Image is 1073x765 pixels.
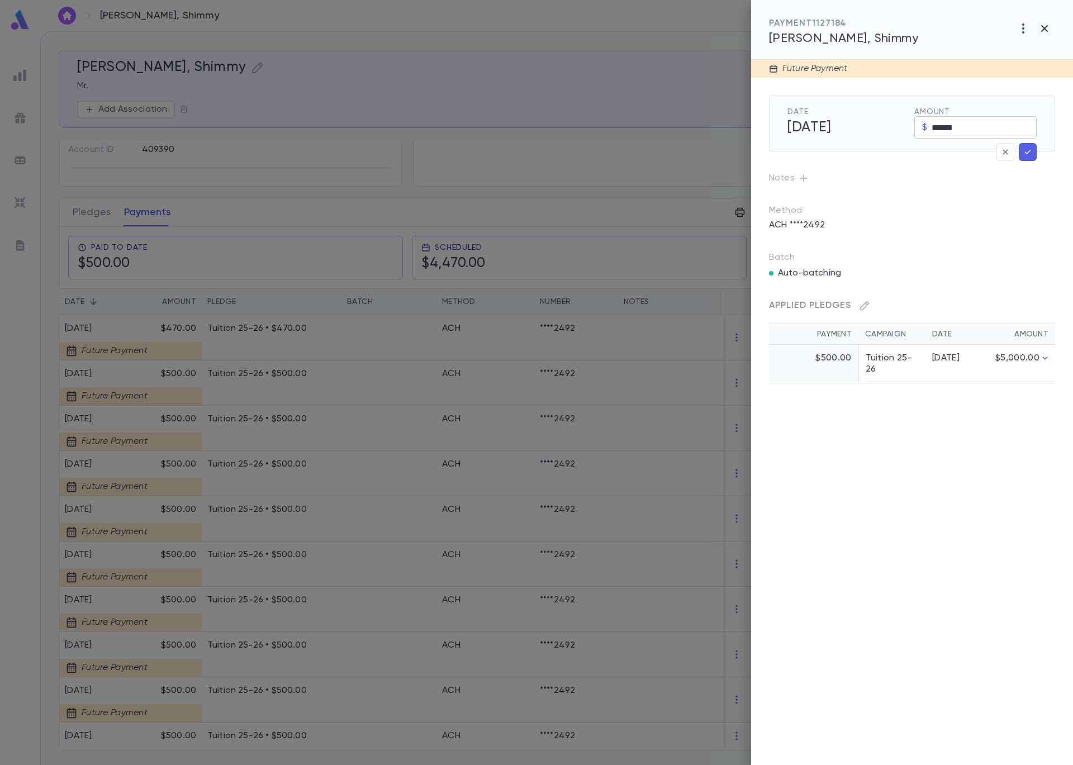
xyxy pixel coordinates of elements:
[769,301,851,310] span: Applied Pledges
[925,324,981,345] th: Date
[922,122,927,133] p: $
[778,63,847,74] div: Future Payment
[981,345,1055,383] td: $5,000.00
[858,324,925,345] th: Campaign
[769,18,918,29] div: PAYMENT 1127184
[781,116,910,140] h5: [DATE]
[914,107,1037,116] span: Amount
[769,252,1055,263] p: Batch
[769,32,918,45] span: [PERSON_NAME], Shimmy
[858,345,925,383] td: Tuition 25-26
[981,324,1055,345] th: Amount
[769,324,858,345] th: Payment
[787,107,910,116] span: Date
[769,205,825,216] p: Method
[769,169,1055,187] p: Notes
[778,268,841,279] p: Auto-batching
[932,353,975,364] div: [DATE]
[769,345,858,383] td: $500.00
